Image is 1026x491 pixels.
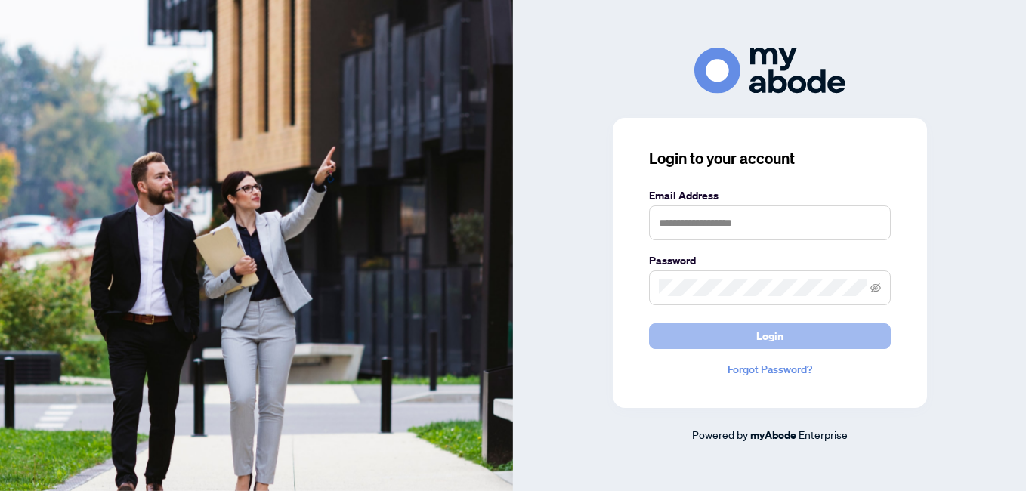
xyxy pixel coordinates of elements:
a: myAbode [750,427,796,443]
span: Login [756,324,783,348]
label: Password [649,252,891,269]
span: Powered by [692,428,748,441]
h3: Login to your account [649,148,891,169]
a: Forgot Password? [649,361,891,378]
img: ma-logo [694,48,845,94]
label: Email Address [649,187,891,204]
span: Enterprise [799,428,848,441]
button: Login [649,323,891,349]
span: eye-invisible [870,283,881,293]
